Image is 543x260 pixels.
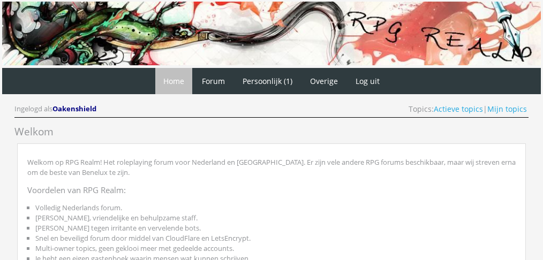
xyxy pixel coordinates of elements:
[27,181,516,199] h3: Voordelen van RPG Realm:
[35,243,516,254] li: Multi-owner topics, geen geklooi meer met gedeelde accounts.
[348,68,388,94] a: Log uit
[487,104,527,114] a: Mijn topics
[155,68,192,94] a: Home
[235,68,300,94] a: Persoonlijk (1)
[52,104,96,113] span: Oakenshield
[2,2,541,65] img: RPG Realm - Banner
[35,223,516,233] li: [PERSON_NAME] tegen irritante en vervelende bots.
[52,104,98,113] a: Oakenshield
[27,154,516,181] p: Welkom op RPG Realm! Het roleplaying forum voor Nederland en [GEOGRAPHIC_DATA]. Er zijn vele ande...
[35,203,516,213] li: Volledig Nederlands forum.
[302,68,346,94] a: Overige
[35,233,516,243] li: Snel en beveiligd forum door middel van CloudFlare en LetsEncrypt.
[409,104,527,114] span: Topics: |
[434,104,483,114] a: Actieve topics
[14,125,54,139] span: Welkom
[14,104,98,114] div: Ingelogd als
[35,213,516,223] li: [PERSON_NAME], vriendelijke en behulpzame staff.
[194,68,233,94] a: Forum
